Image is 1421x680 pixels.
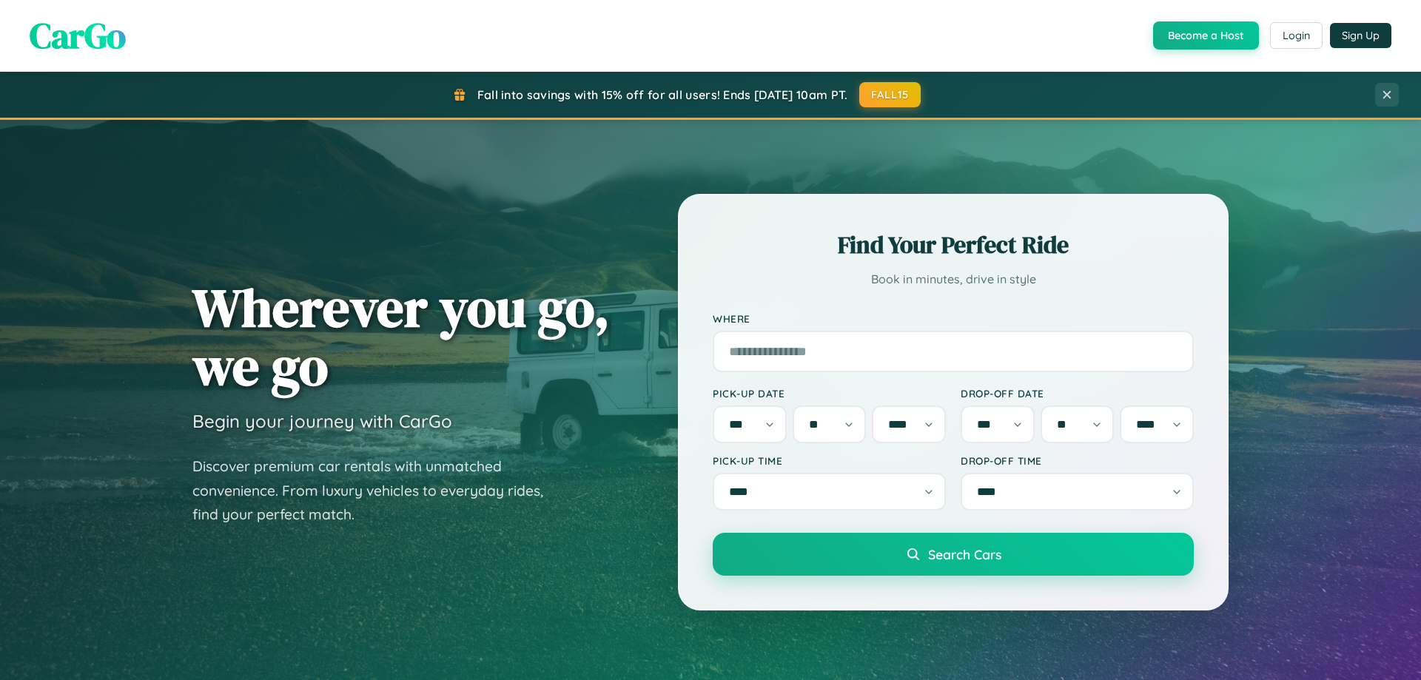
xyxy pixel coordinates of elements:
button: FALL15 [859,82,921,107]
label: Drop-off Time [961,454,1194,467]
label: Where [713,312,1194,325]
p: Book in minutes, drive in style [713,269,1194,290]
button: Become a Host [1153,21,1259,50]
h1: Wherever you go, we go [192,278,610,395]
h2: Find Your Perfect Ride [713,229,1194,261]
label: Pick-up Date [713,387,946,400]
button: Search Cars [713,533,1194,576]
label: Drop-off Date [961,387,1194,400]
h3: Begin your journey with CarGo [192,410,452,432]
span: Search Cars [928,546,1001,562]
span: CarGo [30,11,126,60]
span: Fall into savings with 15% off for all users! Ends [DATE] 10am PT. [477,87,848,102]
button: Sign Up [1330,23,1391,48]
p: Discover premium car rentals with unmatched convenience. From luxury vehicles to everyday rides, ... [192,454,562,527]
button: Login [1270,22,1323,49]
label: Pick-up Time [713,454,946,467]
